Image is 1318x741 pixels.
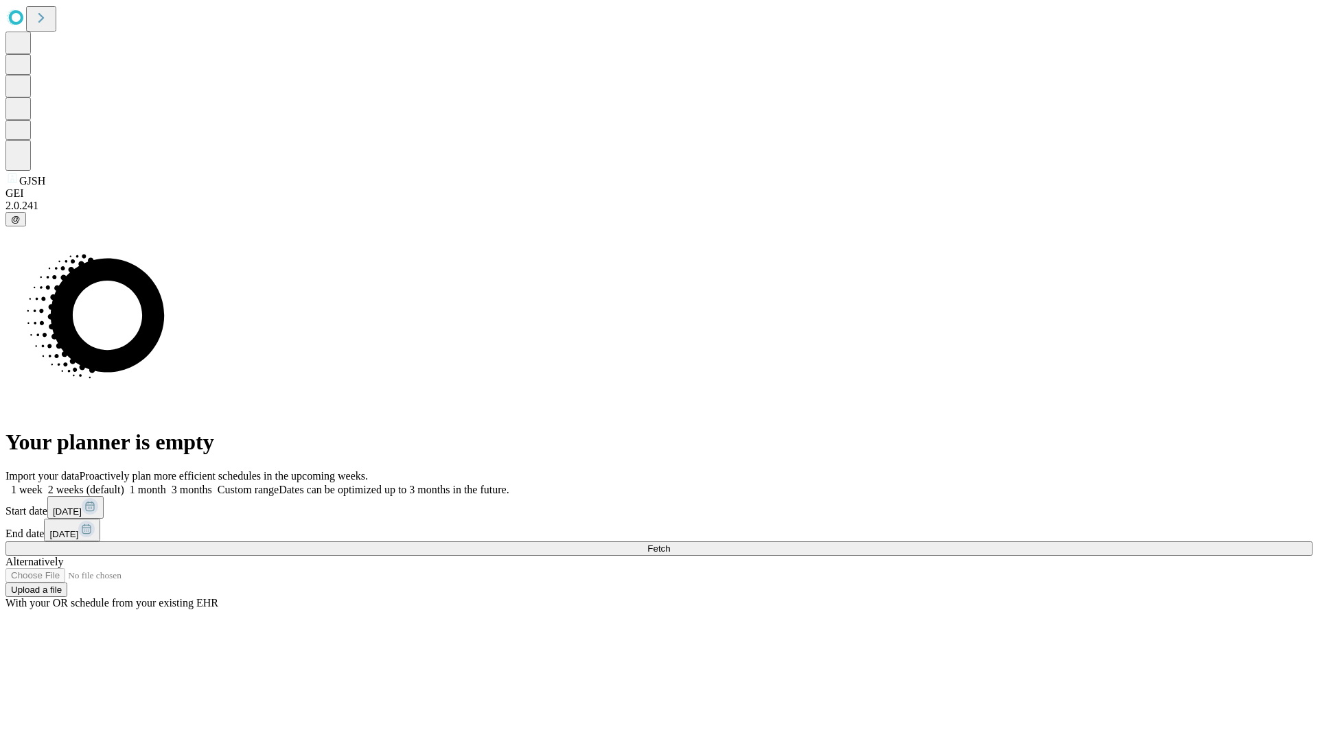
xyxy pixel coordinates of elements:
span: GJSH [19,175,45,187]
span: Dates can be optimized up to 3 months in the future. [279,484,509,495]
span: 3 months [172,484,212,495]
span: Custom range [218,484,279,495]
span: Alternatively [5,556,63,567]
div: GEI [5,187,1313,200]
span: @ [11,214,21,224]
span: 1 month [130,484,166,495]
span: Fetch [647,543,670,554]
div: Start date [5,496,1313,519]
h1: Your planner is empty [5,430,1313,455]
button: Upload a file [5,583,67,597]
span: 2 weeks (default) [48,484,124,495]
span: Proactively plan more efficient schedules in the upcoming weeks. [80,470,368,482]
span: [DATE] [49,529,78,539]
div: 2.0.241 [5,200,1313,212]
span: 1 week [11,484,43,495]
button: Fetch [5,541,1313,556]
button: [DATE] [47,496,104,519]
span: [DATE] [53,506,82,517]
div: End date [5,519,1313,541]
span: With your OR schedule from your existing EHR [5,597,218,609]
button: @ [5,212,26,226]
button: [DATE] [44,519,100,541]
span: Import your data [5,470,80,482]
